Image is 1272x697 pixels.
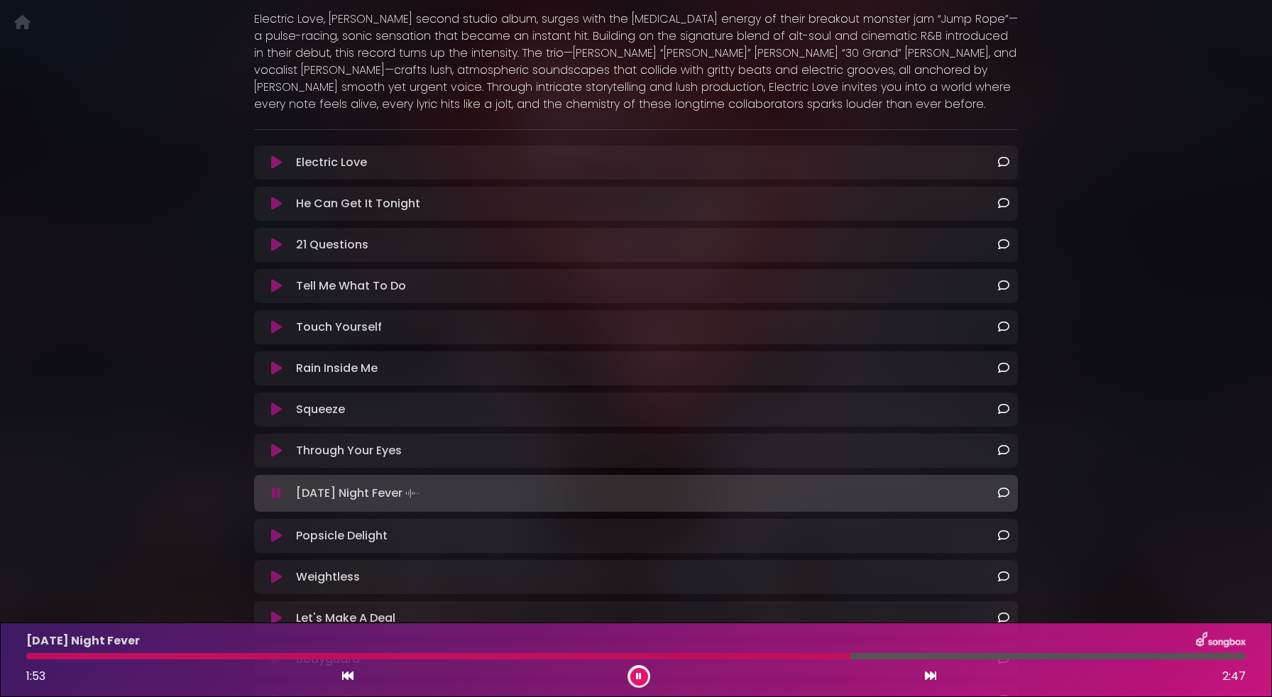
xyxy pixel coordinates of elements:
p: [DATE] Night Fever [296,483,422,503]
p: Rain Inside Me [296,360,378,377]
p: Tell Me What To Do [296,278,406,295]
p: Touch Yourself [296,319,382,336]
p: Squeeze [296,401,345,418]
p: He Can Get It Tonight [296,195,420,212]
p: [DATE] Night Fever [26,632,140,649]
p: Through Your Eyes [296,442,402,459]
span: 1:53 [26,668,45,684]
p: 21 Questions [296,236,368,253]
span: 2:47 [1222,668,1246,685]
img: songbox-logo-white.png [1196,632,1246,650]
p: Electric Love [296,154,367,171]
p: Electric Love, [PERSON_NAME] second studio album, surges with the [MEDICAL_DATA] energy of their ... [254,11,1018,113]
p: Popsicle Delight [296,527,388,544]
p: Let's Make A Deal [296,610,395,627]
p: Weightless [296,569,360,586]
img: waveform4.gif [402,483,422,503]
